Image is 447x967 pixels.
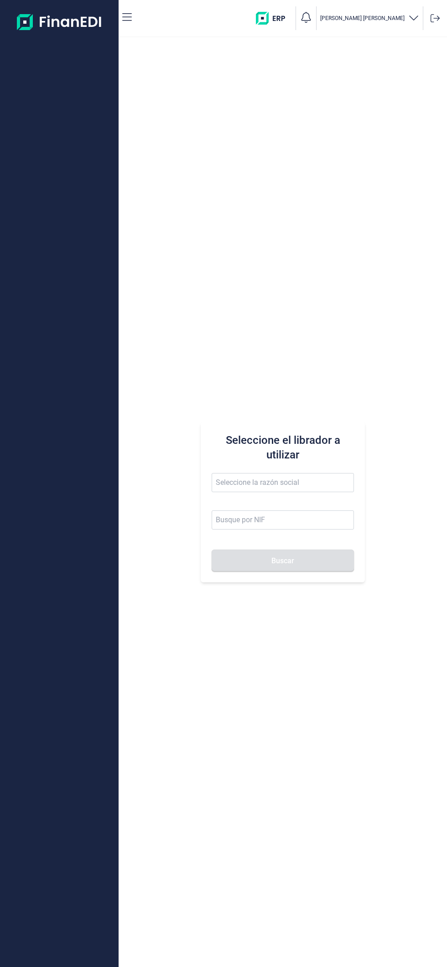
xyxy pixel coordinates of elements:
[212,510,354,530] input: Busque por NIF
[271,557,294,564] span: Buscar
[212,473,354,492] input: Seleccione la razón social
[17,7,102,36] img: Logo de aplicación
[212,433,354,462] h3: Seleccione el librador a utilizar
[212,550,354,571] button: Buscar
[320,12,419,25] button: [PERSON_NAME] [PERSON_NAME]
[320,15,405,22] p: [PERSON_NAME] [PERSON_NAME]
[256,12,292,25] img: erp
